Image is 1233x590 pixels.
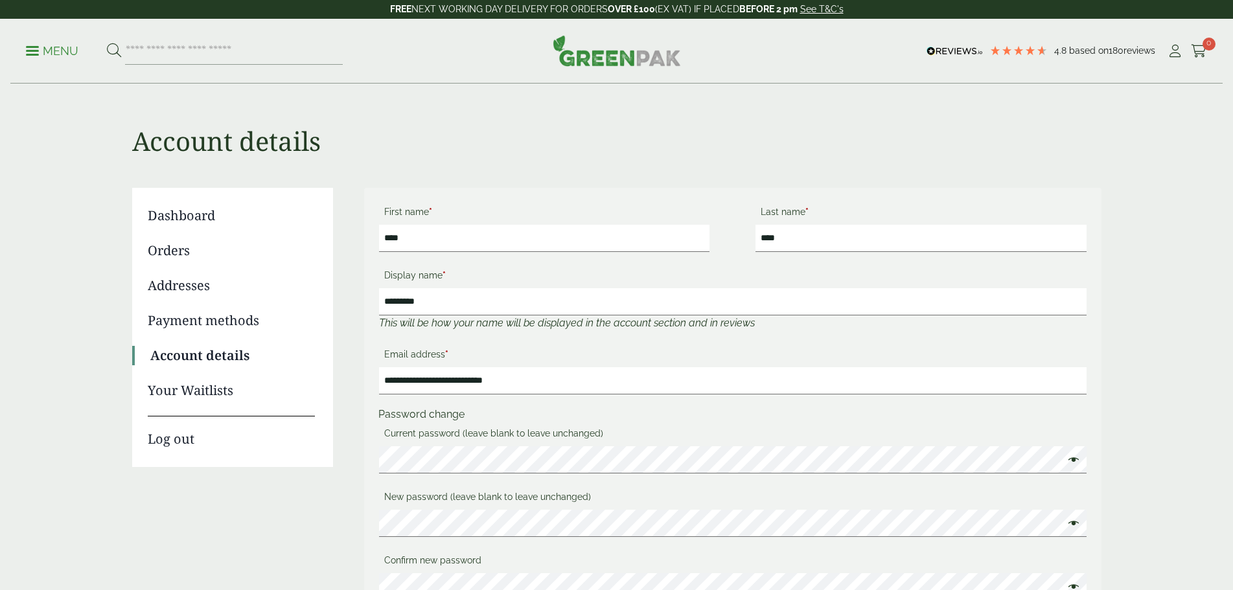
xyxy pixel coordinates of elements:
h1: Account details [132,84,1101,157]
span: 180 [1109,45,1124,56]
a: 0 [1191,41,1207,61]
strong: OVER £100 [608,4,655,14]
a: Your Waitlists [148,381,315,400]
label: Last name [755,203,1086,225]
img: REVIEWS.io [927,47,983,56]
a: See T&C's [800,4,844,14]
a: Menu [26,43,78,56]
a: Addresses [148,276,315,295]
label: Email address [379,345,1087,367]
div: 4.78 Stars [989,45,1048,56]
label: First name [379,203,709,225]
label: Display name [379,266,1087,288]
span: 4.8 [1054,45,1069,56]
strong: BEFORE 2 pm [739,4,798,14]
a: Account details [150,346,315,365]
span: reviews [1124,45,1155,56]
label: Confirm new password [379,551,1087,573]
label: Current password (leave blank to leave unchanged) [379,424,1087,446]
legend: Password change [377,407,466,422]
span: Based on [1069,45,1109,56]
i: Cart [1191,45,1207,58]
em: This will be how your name will be displayed in the account section and in reviews [379,317,755,329]
a: Dashboard [148,206,315,225]
a: Log out [148,416,315,449]
a: Payment methods [148,311,315,330]
img: GreenPak Supplies [553,35,681,66]
a: Orders [148,241,315,260]
label: New password (leave blank to leave unchanged) [379,488,1087,510]
span: 0 [1203,38,1216,51]
p: Menu [26,43,78,59]
i: My Account [1167,45,1183,58]
strong: FREE [390,4,411,14]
